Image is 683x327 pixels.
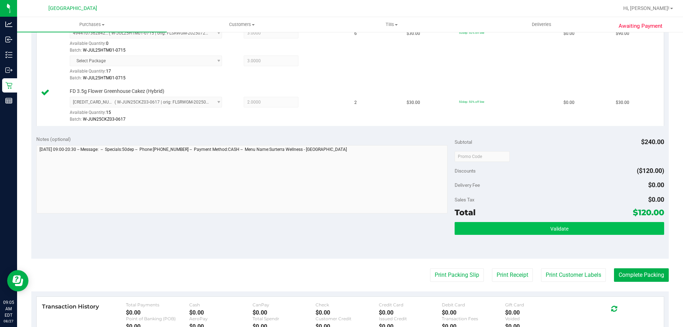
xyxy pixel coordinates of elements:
span: 6 [354,30,357,37]
div: $0.00 [126,309,189,316]
span: FD 3.5g Flower Greenhouse Cakez (Hybrid) [70,88,164,95]
p: 09:05 AM EDT [3,299,14,318]
span: Purchases [17,21,167,28]
a: Purchases [17,17,167,32]
span: 15 [106,110,111,115]
div: Gift Card [505,302,568,307]
div: Check [316,302,379,307]
span: $0.00 [648,196,664,203]
span: Validate [550,226,568,232]
inline-svg: Inventory [5,51,12,58]
button: Print Packing Slip [430,268,484,282]
input: Promo Code [455,151,510,162]
button: Print Receipt [492,268,533,282]
inline-svg: Analytics [5,21,12,28]
span: Batch: [70,48,82,53]
div: Voided [505,316,568,321]
span: Deliveries [522,21,561,28]
div: Cash [189,302,253,307]
span: $0.00 [648,181,664,189]
inline-svg: Outbound [5,67,12,74]
p: 08/27 [3,318,14,324]
span: ($120.00) [637,167,664,174]
span: 50dep: 50% off line [459,31,484,35]
span: 2 [354,99,357,106]
div: Available Quantity: [70,66,230,80]
button: Validate [455,222,664,235]
span: Awaiting Payment [619,22,662,30]
inline-svg: Reports [5,97,12,104]
div: $0.00 [505,309,568,316]
div: Available Quantity: [70,107,230,121]
span: Delivery Fee [455,182,480,188]
span: $0.00 [563,30,575,37]
button: Complete Packing [614,268,669,282]
span: 0 [106,41,108,46]
div: Available Quantity: [70,38,230,52]
span: Hi, [PERSON_NAME]! [623,5,669,11]
span: Subtotal [455,139,472,145]
div: Point of Banking (POB) [126,316,189,321]
span: Batch: [70,117,82,122]
span: Sales Tax [455,197,475,202]
span: [GEOGRAPHIC_DATA] [48,5,97,11]
div: $0.00 [189,309,253,316]
div: $0.00 [442,309,505,316]
div: Customer Credit [316,316,379,321]
div: Total Payments [126,302,189,307]
div: $0.00 [379,309,442,316]
span: $30.00 [407,99,420,106]
span: 17 [106,69,111,74]
span: Batch: [70,75,82,80]
span: $240.00 [641,138,664,146]
span: W-JUL25HTM01-0715 [83,48,126,53]
span: Discounts [455,164,476,177]
span: Total [455,207,476,217]
div: $0.00 [253,309,316,316]
span: W-JUL25HTM01-0715 [83,75,126,80]
span: Notes (optional) [36,136,71,142]
span: Customers [167,21,316,28]
a: Tills [317,17,466,32]
span: $90.00 [616,30,629,37]
button: Print Customer Labels [541,268,606,282]
span: Tills [317,21,466,28]
span: $120.00 [633,207,664,217]
div: Debit Card [442,302,505,307]
span: $0.00 [563,99,575,106]
span: W-JUN25CKZ03-0617 [83,117,126,122]
div: AeroPay [189,316,253,321]
a: Deliveries [467,17,616,32]
div: CanPay [253,302,316,307]
span: 50dep: 50% off line [459,100,484,104]
a: Customers [167,17,317,32]
inline-svg: Inbound [5,36,12,43]
div: Issued Credit [379,316,442,321]
inline-svg: Retail [5,82,12,89]
span: $30.00 [407,30,420,37]
div: Transaction Fees [442,316,505,321]
div: Total Spendr [253,316,316,321]
span: $30.00 [616,99,629,106]
div: $0.00 [316,309,379,316]
div: Credit Card [379,302,442,307]
iframe: Resource center [7,270,28,291]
